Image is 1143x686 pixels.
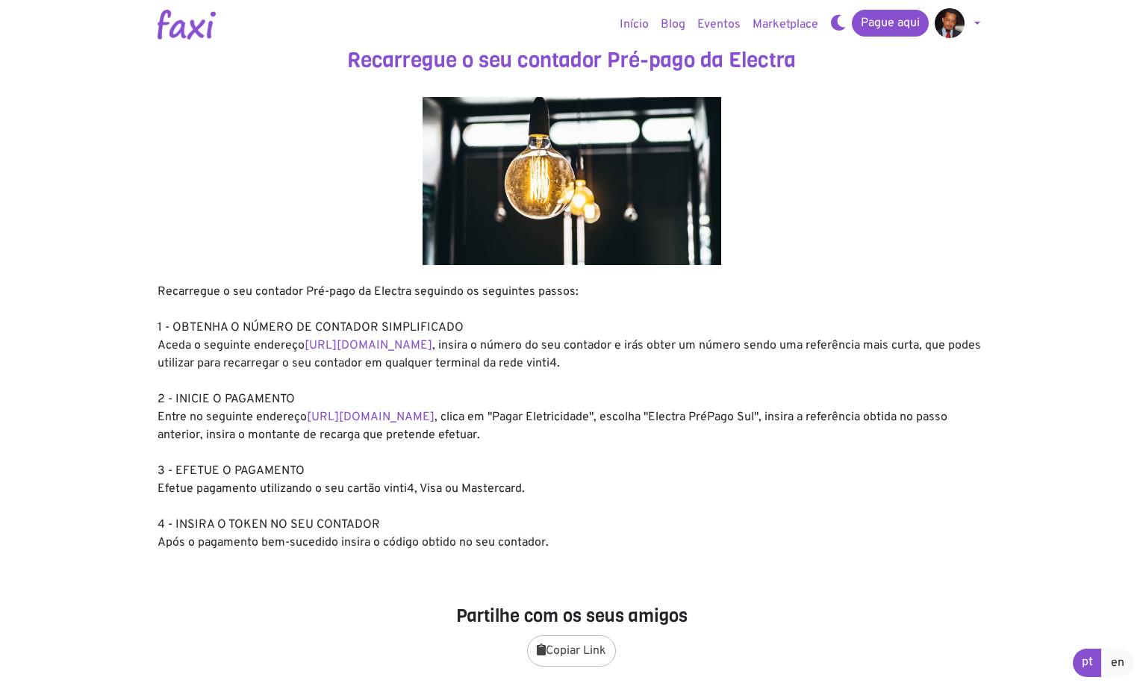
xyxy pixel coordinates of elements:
a: Blog [655,10,691,40]
a: [URL][DOMAIN_NAME] [307,410,435,425]
a: Marketplace [747,10,824,40]
a: [URL][DOMAIN_NAME] [305,338,432,353]
img: energy.jpg [423,97,721,265]
h3: Recarregue o seu contador Pré-pago da Electra [158,48,986,73]
a: en [1101,649,1134,677]
h4: Partilhe com os seus amigos [158,605,986,627]
button: Copiar Link [527,635,616,667]
a: Início [614,10,655,40]
a: Pague aqui [852,10,929,37]
a: Eventos [691,10,747,40]
div: Recarregue o seu contador Pré-pago da Electra seguindo os seguintes passos: 1 - OBTENHA O NÚMERO ... [158,283,986,552]
img: Logotipo Faxi Online [158,10,216,40]
a: pt [1073,649,1102,677]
